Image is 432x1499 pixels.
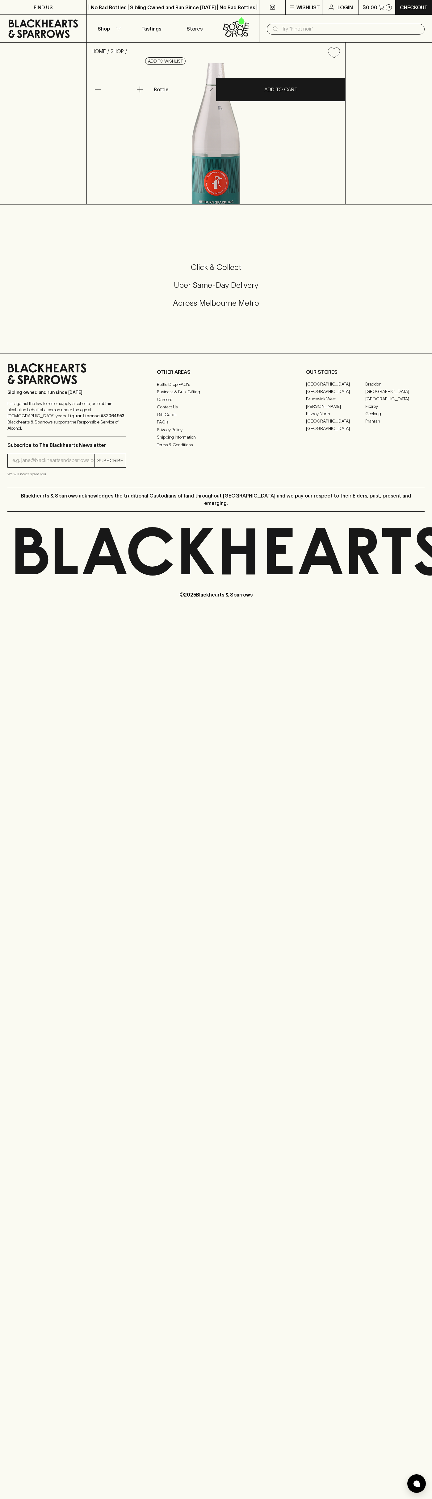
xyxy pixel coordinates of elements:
p: We will never spam you [7,471,126,477]
p: Wishlist [296,4,320,11]
a: HOME [92,48,106,54]
a: [GEOGRAPHIC_DATA] [365,395,425,403]
p: Blackhearts & Sparrows acknowledges the traditional Custodians of land throughout [GEOGRAPHIC_DAT... [12,492,420,507]
p: $0.00 [363,4,377,11]
a: Stores [173,15,216,42]
p: Tastings [141,25,161,32]
button: ADD TO CART [216,78,345,101]
a: Fitzroy [365,403,425,410]
h5: Uber Same-Day Delivery [7,280,425,290]
a: [GEOGRAPHIC_DATA] [365,388,425,395]
a: SHOP [111,48,124,54]
h5: Click & Collect [7,262,425,272]
p: ADD TO CART [264,86,297,93]
a: Careers [157,396,275,403]
a: [GEOGRAPHIC_DATA] [306,418,365,425]
input: Try "Pinot noir" [282,24,420,34]
p: Subscribe to The Blackhearts Newsletter [7,441,126,449]
a: [PERSON_NAME] [306,403,365,410]
a: Bottle Drop FAQ's [157,381,275,388]
p: Sibling owned and run since [DATE] [7,389,126,395]
a: Fitzroy North [306,410,365,418]
p: Stores [187,25,203,32]
p: It is against the law to sell or supply alcohol to, or to obtain alcohol on behalf of a person un... [7,400,126,431]
p: 0 [388,6,390,9]
a: Contact Us [157,403,275,411]
p: Bottle [154,86,169,93]
div: Bottle [151,83,216,96]
a: FAQ's [157,419,275,426]
a: Shipping Information [157,434,275,441]
button: SUBSCRIBE [95,454,126,467]
p: SUBSCRIBE [97,457,123,464]
a: Gift Cards [157,411,275,418]
a: Prahran [365,418,425,425]
img: bubble-icon [413,1480,420,1487]
a: Terms & Conditions [157,441,275,448]
a: Brunswick West [306,395,365,403]
h5: Across Melbourne Metro [7,298,425,308]
a: Braddon [365,381,425,388]
input: e.g. jane@blackheartsandsparrows.com.au [12,456,94,465]
button: Add to wishlist [325,45,342,61]
a: Geelong [365,410,425,418]
button: Shop [87,15,130,42]
a: [GEOGRAPHIC_DATA] [306,381,365,388]
p: Login [338,4,353,11]
div: Call to action block [7,237,425,341]
button: Add to wishlist [145,57,186,65]
p: OUR STORES [306,368,425,376]
p: FIND US [34,4,53,11]
p: OTHER AREAS [157,368,275,376]
a: Privacy Policy [157,426,275,433]
a: [GEOGRAPHIC_DATA] [306,425,365,432]
p: Checkout [400,4,428,11]
img: 3357.png [87,63,345,204]
a: Tastings [130,15,173,42]
a: [GEOGRAPHIC_DATA] [306,388,365,395]
a: Business & Bulk Gifting [157,388,275,396]
strong: Liquor License #32064953 [68,413,124,418]
p: Shop [98,25,110,32]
